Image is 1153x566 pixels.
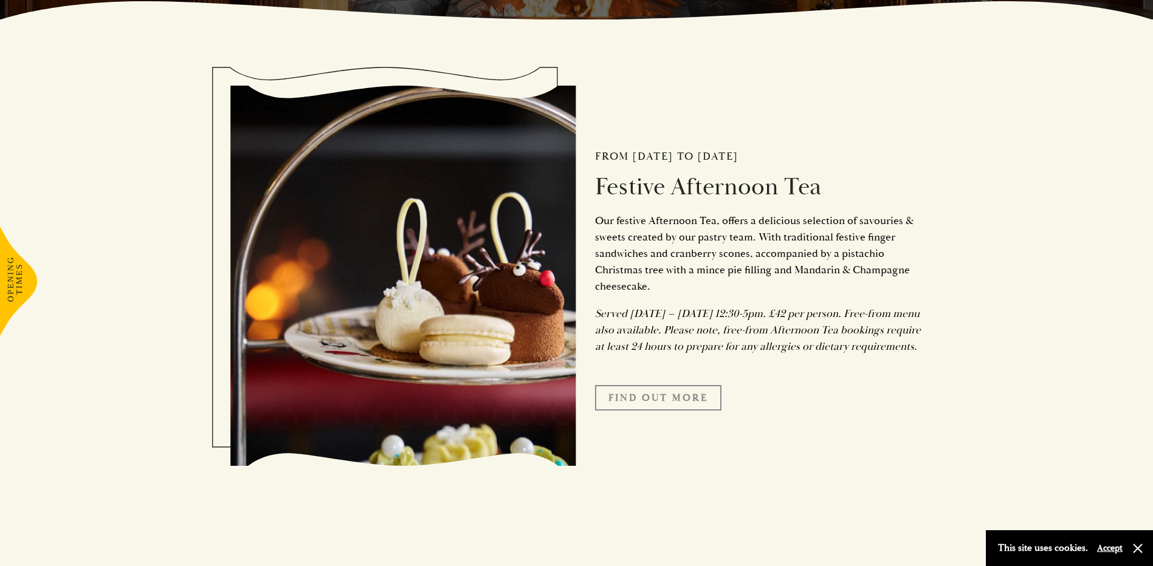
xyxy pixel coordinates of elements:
[998,539,1088,557] p: This site uses cookies.
[1132,542,1144,554] button: Close and accept
[1097,542,1123,554] button: Accept
[595,150,923,163] h2: From [DATE] to [DATE]
[595,172,923,202] h2: Festive Afternoon Tea
[595,213,923,295] p: Our festive Afternoon Tea, offers a delicious selection of savouries & sweets created by our past...
[595,385,721,411] a: FIND OUT MORE
[595,307,921,353] em: Served [DATE] – [DATE] 12:30-5pm. £42 per person. Free-from menu also available. Please note, fre...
